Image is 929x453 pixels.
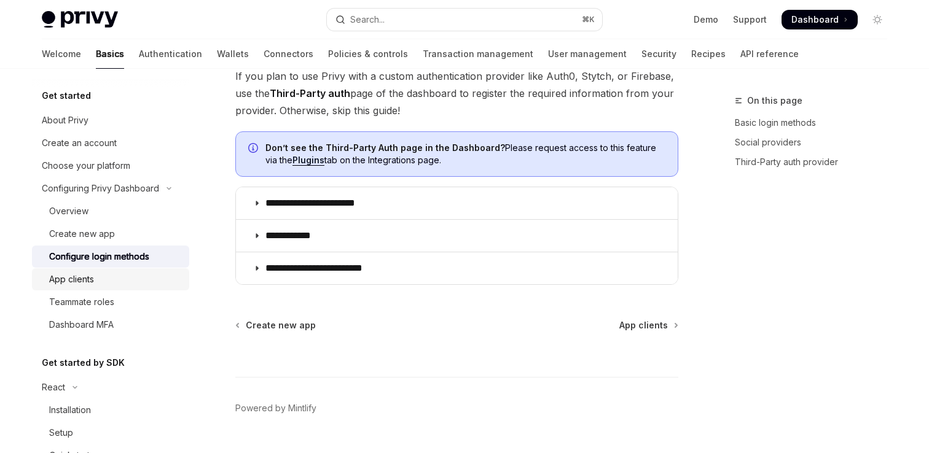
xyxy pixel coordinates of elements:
[42,158,130,173] div: Choose your platform
[264,39,313,69] a: Connectors
[868,10,887,29] button: Toggle dark mode
[691,39,726,69] a: Recipes
[42,136,117,150] div: Create an account
[327,9,602,31] button: Open search
[49,226,115,241] div: Create new app
[49,403,91,417] div: Installation
[641,39,676,69] a: Security
[32,223,189,245] a: Create new app
[32,268,189,290] a: App clients
[32,376,189,398] button: Toggle React section
[619,319,677,331] a: App clients
[548,39,627,69] a: User management
[217,39,249,69] a: Wallets
[139,39,202,69] a: Authentication
[49,317,114,332] div: Dashboard MFA
[42,181,159,196] div: Configuring Privy Dashboard
[96,39,124,69] a: Basics
[292,155,324,166] a: Plugins
[265,142,505,153] strong: Don’t see the Third-Party Auth page in the Dashboard?
[32,132,189,154] a: Create an account
[619,319,668,331] span: App clients
[350,12,385,27] div: Search...
[694,14,718,26] a: Demo
[42,11,118,28] img: light logo
[423,39,533,69] a: Transaction management
[740,39,799,69] a: API reference
[42,113,88,128] div: About Privy
[32,109,189,131] a: About Privy
[42,39,81,69] a: Welcome
[32,246,189,268] a: Configure login methods
[32,155,189,177] a: Choose your platform
[235,68,678,119] span: If you plan to use Privy with a custom authentication provider like Auth0, Stytch, or Firebase, u...
[32,291,189,313] a: Teammate roles
[582,15,595,25] span: ⌘ K
[32,200,189,222] a: Overview
[248,143,261,155] svg: Info
[49,272,94,287] div: App clients
[237,319,316,331] a: Create new app
[328,39,408,69] a: Policies & controls
[735,113,897,133] a: Basic login methods
[235,402,316,414] a: Powered by Mintlify
[32,399,189,421] a: Installation
[782,10,858,29] a: Dashboard
[747,93,802,108] span: On this page
[32,314,189,336] a: Dashboard MFA
[32,422,189,444] a: Setup
[735,152,897,172] a: Third-Party auth provider
[42,88,91,103] h5: Get started
[735,133,897,152] a: Social providers
[265,142,665,166] span: Please request access to this feature via the tab on the Integrations page.
[791,14,839,26] span: Dashboard
[32,177,189,199] button: Toggle Configuring Privy Dashboard section
[246,319,316,331] span: Create new app
[49,295,114,309] div: Teammate roles
[733,14,767,26] a: Support
[270,87,350,99] strong: Third-Party auth
[42,355,125,370] h5: Get started by SDK
[42,380,65,395] div: React
[49,204,88,219] div: Overview
[49,249,149,264] div: Configure login methods
[49,425,73,440] div: Setup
